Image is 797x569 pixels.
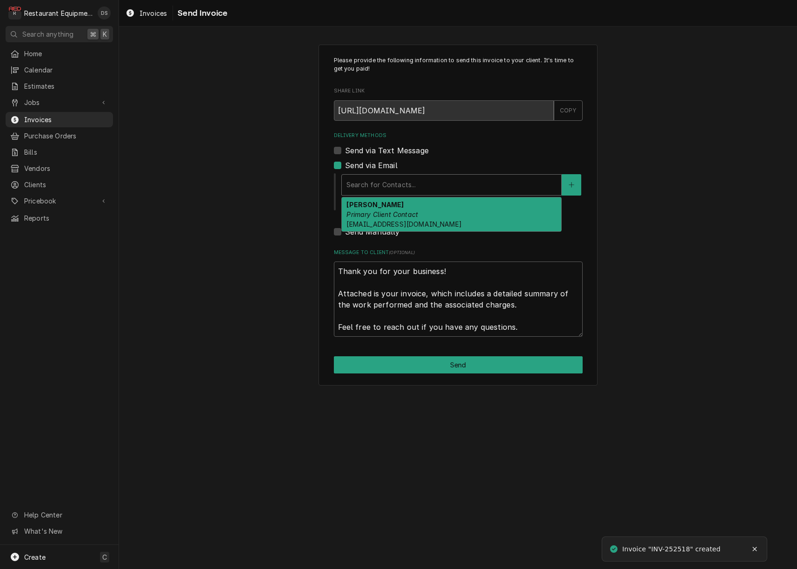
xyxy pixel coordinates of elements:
textarea: Thank you for your business! Attached is your invoice, which includes a detailed summary of the w... [334,262,583,337]
a: Go to What's New [6,523,113,539]
div: Share Link [334,87,583,120]
p: Please provide the following information to send this invoice to your client. It's time to get yo... [334,56,583,73]
strong: [PERSON_NAME] [346,201,404,209]
a: Purchase Orders [6,128,113,144]
a: Invoices [122,6,171,21]
span: Jobs [24,98,94,107]
span: Home [24,49,108,59]
button: COPY [554,100,583,121]
div: Button Group Row [334,356,583,373]
span: Estimates [24,81,108,91]
a: Reports [6,210,113,226]
span: C [102,552,107,562]
label: Send via Text Message [345,145,429,156]
label: Send Manually [345,226,400,237]
div: Message to Client [334,249,583,337]
div: Derek Stewart's Avatar [98,7,111,20]
span: Help Center [24,510,107,520]
label: Send via Email [345,160,398,171]
span: Invoices [139,8,167,18]
span: K [103,29,107,39]
span: Create [24,553,46,561]
svg: Create New Contact [569,182,574,188]
span: Bills [24,147,108,157]
span: ( optional ) [389,250,415,255]
a: Go to Pricebook [6,193,113,209]
label: Share Link [334,87,583,95]
span: Clients [24,180,108,190]
em: Primary Client Contact [346,210,418,218]
div: Invoice Send Form [334,56,583,337]
label: Message to Client [334,249,583,256]
div: Invoice "INV-252518" created [622,544,722,554]
div: R [8,7,21,20]
span: Vendors [24,164,108,173]
span: ⌘ [90,29,96,39]
div: Delivery Methods [334,132,583,237]
div: Restaurant Equipment Diagnostics [24,8,93,18]
span: Reports [24,213,108,223]
a: Home [6,46,113,61]
label: Delivery Methods [334,132,583,139]
div: DS [98,7,111,20]
span: Send Invoice [175,7,227,20]
span: Pricebook [24,196,94,206]
a: Invoices [6,112,113,127]
span: What's New [24,526,107,536]
span: Calendar [24,65,108,75]
span: Invoices [24,115,108,124]
a: Go to Help Center [6,507,113,523]
a: Bills [6,144,113,160]
button: Create New Contact [562,174,581,196]
a: Vendors [6,161,113,176]
span: Search anything [22,29,73,39]
a: Clients [6,177,113,192]
div: Restaurant Equipment Diagnostics's Avatar [8,7,21,20]
span: [EMAIL_ADDRESS][DOMAIN_NAME] [346,220,461,228]
a: Calendar [6,62,113,78]
a: Estimates [6,78,113,94]
a: Go to Jobs [6,95,113,110]
div: Button Group [334,356,583,373]
button: Send [334,356,583,373]
button: Search anything⌘K [6,26,113,42]
div: Invoice Send [319,45,598,386]
span: Purchase Orders [24,131,108,141]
